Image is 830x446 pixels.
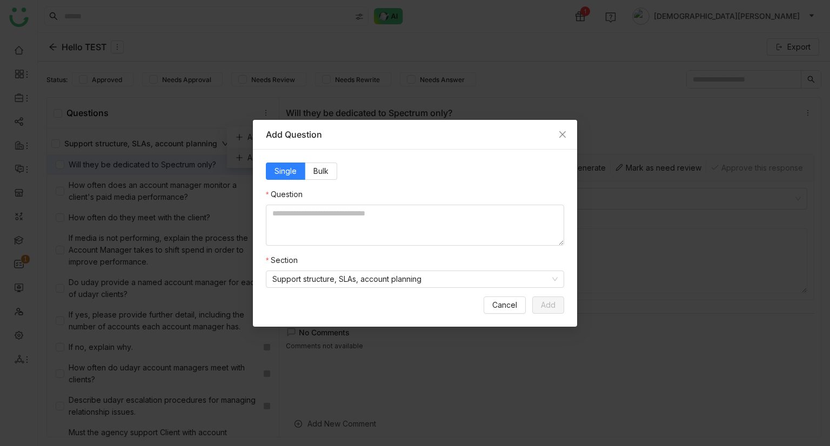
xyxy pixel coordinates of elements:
label: Question [266,188,303,200]
span: Single [275,166,297,175]
div: Add Question [266,129,564,140]
button: Add [532,296,564,314]
nz-select-item: Support structure, SLAs, account planning [272,271,558,287]
span: Bulk [313,166,329,175]
span: Cancel [492,299,517,311]
button: Cancel [484,296,526,314]
label: Section [266,254,298,266]
button: Close [548,120,577,149]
